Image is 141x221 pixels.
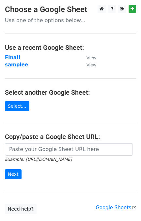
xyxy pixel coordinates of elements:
h4: Select another Google Sheet: [5,89,136,96]
h4: Use a recent Google Sheet: [5,44,136,51]
a: Need help? [5,204,37,214]
small: View [86,62,96,67]
small: View [86,55,96,60]
a: View [80,55,96,61]
p: Use one of the options below... [5,17,136,24]
h4: Copy/paste a Google Sheet URL: [5,133,136,141]
a: Google Sheets [96,205,136,211]
a: Select... [5,101,29,111]
input: Paste your Google Sheet URL here [5,143,133,156]
a: Final! [5,55,21,61]
a: samplee [5,62,28,68]
input: Next [5,169,22,179]
h3: Choose a Google Sheet [5,5,136,14]
small: Example: [URL][DOMAIN_NAME] [5,157,72,162]
a: View [80,62,96,68]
